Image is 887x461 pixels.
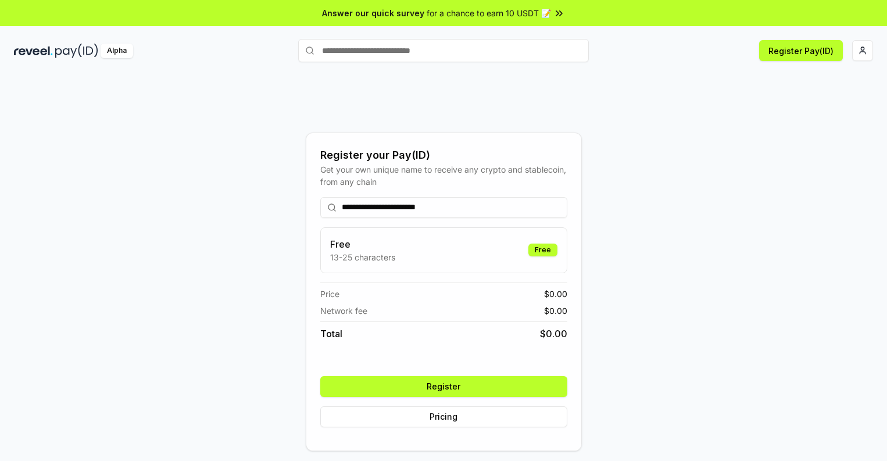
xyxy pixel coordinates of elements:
[322,7,424,19] span: Answer our quick survey
[320,406,567,427] button: Pricing
[320,147,567,163] div: Register your Pay(ID)
[427,7,551,19] span: for a chance to earn 10 USDT 📝
[320,163,567,188] div: Get your own unique name to receive any crypto and stablecoin, from any chain
[320,288,339,300] span: Price
[320,376,567,397] button: Register
[544,305,567,317] span: $ 0.00
[55,44,98,58] img: pay_id
[759,40,843,61] button: Register Pay(ID)
[320,327,342,341] span: Total
[528,244,557,256] div: Free
[320,305,367,317] span: Network fee
[330,237,395,251] h3: Free
[101,44,133,58] div: Alpha
[544,288,567,300] span: $ 0.00
[540,327,567,341] span: $ 0.00
[14,44,53,58] img: reveel_dark
[330,251,395,263] p: 13-25 characters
